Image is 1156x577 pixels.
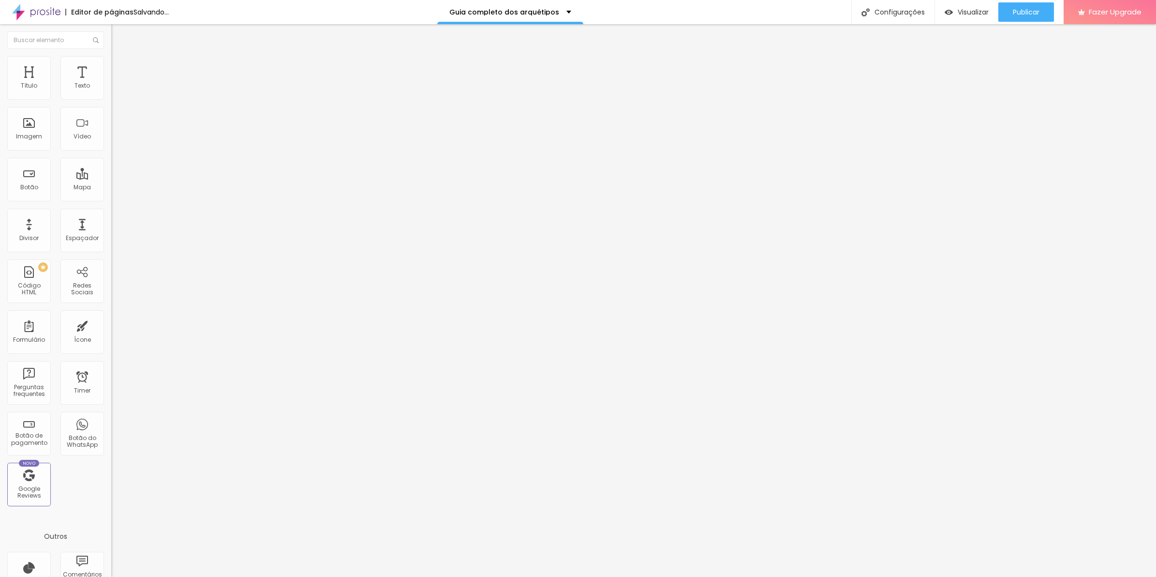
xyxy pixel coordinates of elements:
[1089,8,1141,16] span: Fazer Upgrade
[111,24,1156,577] iframe: Editor
[65,9,133,15] div: Editor de páginas
[66,235,99,242] div: Espaçador
[20,184,38,191] div: Botão
[935,2,998,22] button: Visualizar
[74,336,91,343] div: Ícone
[13,336,45,343] div: Formulário
[74,133,91,140] div: Vídeo
[10,486,48,500] div: Google Reviews
[16,133,42,140] div: Imagem
[998,2,1054,22] button: Publicar
[63,435,101,449] div: Botão do WhatsApp
[1013,8,1039,16] span: Publicar
[74,184,91,191] div: Mapa
[7,31,104,49] input: Buscar elemento
[74,387,90,394] div: Timer
[63,282,101,296] div: Redes Sociais
[10,282,48,296] div: Código HTML
[93,37,99,43] img: Icone
[945,8,953,16] img: view-1.svg
[10,432,48,446] div: Botão de pagamento
[21,82,37,89] div: Título
[133,9,169,15] div: Salvando...
[74,82,90,89] div: Texto
[861,8,870,16] img: Icone
[449,9,559,15] p: Guia completo dos arquétipos
[10,384,48,398] div: Perguntas frequentes
[19,460,40,467] div: Novo
[958,8,989,16] span: Visualizar
[19,235,39,242] div: Divisor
